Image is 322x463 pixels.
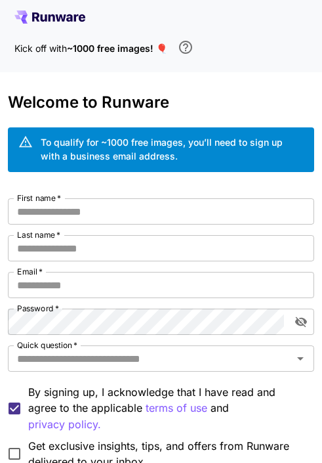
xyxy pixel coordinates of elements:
[14,43,67,54] span: Kick off with
[8,93,313,112] h3: Welcome to Runware
[28,384,303,433] p: By signing up, I acknowledge that I have read and agree to the applicable and
[28,416,101,433] button: By signing up, I acknowledge that I have read and agree to the applicable terms of use and
[17,229,60,240] label: Last name
[28,416,101,433] p: privacy policy.
[289,310,313,334] button: toggle password visibility
[17,340,77,351] label: Quick question
[17,266,43,277] label: Email
[41,135,303,163] div: To qualify for ~1000 free images, you’ll need to sign up with a business email address.
[67,43,167,54] span: ~1000 free images! 🎈
[146,400,207,416] p: terms of use
[146,400,207,416] button: By signing up, I acknowledge that I have read and agree to the applicable and privacy policy.
[17,192,61,204] label: First name
[17,303,59,314] label: Password
[291,349,310,368] button: Open
[172,34,199,60] button: In order to qualify for free credit, you need to sign up with a business email address and click ...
